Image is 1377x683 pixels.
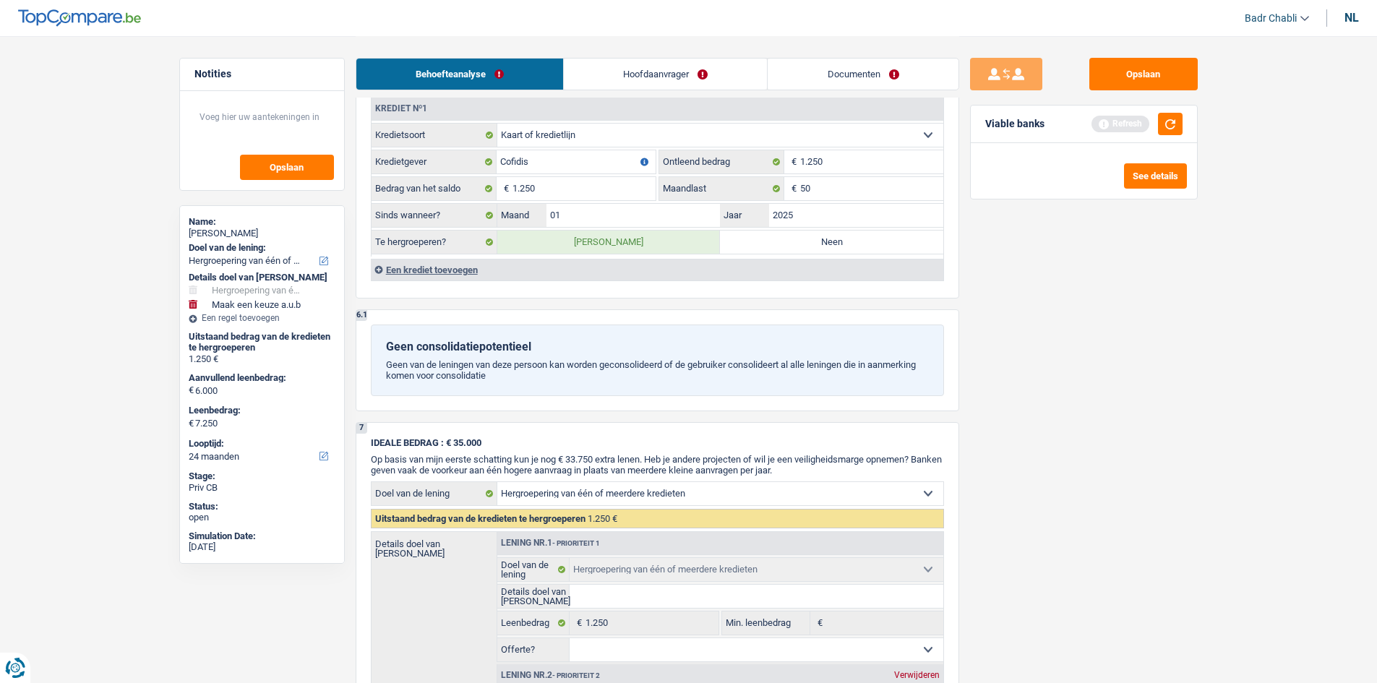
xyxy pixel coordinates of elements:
[356,59,563,90] a: Behoefteanalyse
[985,118,1044,130] div: Viable banks
[189,228,335,239] div: [PERSON_NAME]
[356,310,367,321] div: 6.1
[371,454,942,476] span: Op basis van mijn eerste schatting kun je nog € 33.750 extra lenen. Heb je andere projecten of wi...
[189,385,194,396] span: €
[189,242,333,254] label: Doel van de lening:
[769,204,943,227] input: JJJJ
[372,231,497,254] label: Te hergroeperen?
[371,259,943,280] div: Een krediet toevoegen
[588,513,617,524] span: 1.250 €
[372,482,497,505] label: Doel van de lening
[372,177,497,200] label: Bedrag van het saldo
[18,9,141,27] img: TopCompare Logo
[189,418,194,429] span: €
[356,423,367,434] div: 7
[564,59,767,90] a: Hoofdaanvrager
[375,513,585,524] span: Uitstaand bedrag van de kredieten te hergroeperen
[497,204,546,227] label: Maand
[1245,12,1297,25] span: Badr Chabli
[497,585,570,608] label: Details doel van [PERSON_NAME]
[720,231,943,254] label: Neen
[497,611,570,635] label: Leenbedrag
[189,471,335,482] div: Stage:
[1233,7,1309,30] a: Badr Chabli
[1124,163,1187,189] button: See details
[497,638,570,661] label: Offerte?
[372,124,497,147] label: Kredietsoort
[552,671,600,679] span: - Prioriteit 2
[768,59,958,90] a: Documenten
[497,177,512,200] span: €
[189,482,335,494] div: Priv CB
[189,272,335,283] div: Details doel van [PERSON_NAME]
[189,216,335,228] div: Name:
[189,331,335,353] div: Uitstaand bedrag van de kredieten te hergroeperen
[891,671,943,679] div: Verwijderen
[189,541,335,553] div: [DATE]
[722,611,810,635] label: Min. leenbedrag
[371,437,481,448] span: IDEALE BEDRAG : € 35.000
[810,611,826,635] span: €
[497,558,570,581] label: Doel van de lening
[372,532,497,558] label: Details doel van [PERSON_NAME]
[189,512,335,523] div: open
[372,204,497,227] label: Sinds wanneer?
[194,68,330,80] h5: Notities
[189,405,333,416] label: Leenbedrag:
[720,204,769,227] label: Jaar
[372,150,497,173] label: Kredietgever
[552,539,600,547] span: - Prioriteit 1
[189,438,333,450] label: Looptijd:
[497,231,721,254] label: [PERSON_NAME]
[546,204,721,227] input: MM
[189,313,335,323] div: Een regel toevoegen
[659,150,784,173] label: Ontleend bedrag
[570,611,585,635] span: €
[497,538,604,548] div: Lening nr.1
[497,671,604,680] div: Lening nr.2
[189,372,333,384] label: Aanvullend leenbedrag:
[240,155,334,180] button: Opslaan
[1091,116,1149,132] div: Refresh
[372,104,431,113] div: Krediet nº1
[189,353,335,365] div: 1.250 €
[659,177,784,200] label: Maandlast
[189,501,335,512] div: Status:
[189,530,335,542] div: Simulation Date:
[784,150,800,173] span: €
[386,340,929,353] div: Geen consolidatiepotentieel
[1089,58,1198,90] button: Opslaan
[784,177,800,200] span: €
[386,359,929,381] p: Geen van de leningen van deze persoon kan worden geconsolideerd of de gebruiker consolideert al a...
[270,163,304,172] span: Opslaan
[1344,11,1359,25] div: nl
